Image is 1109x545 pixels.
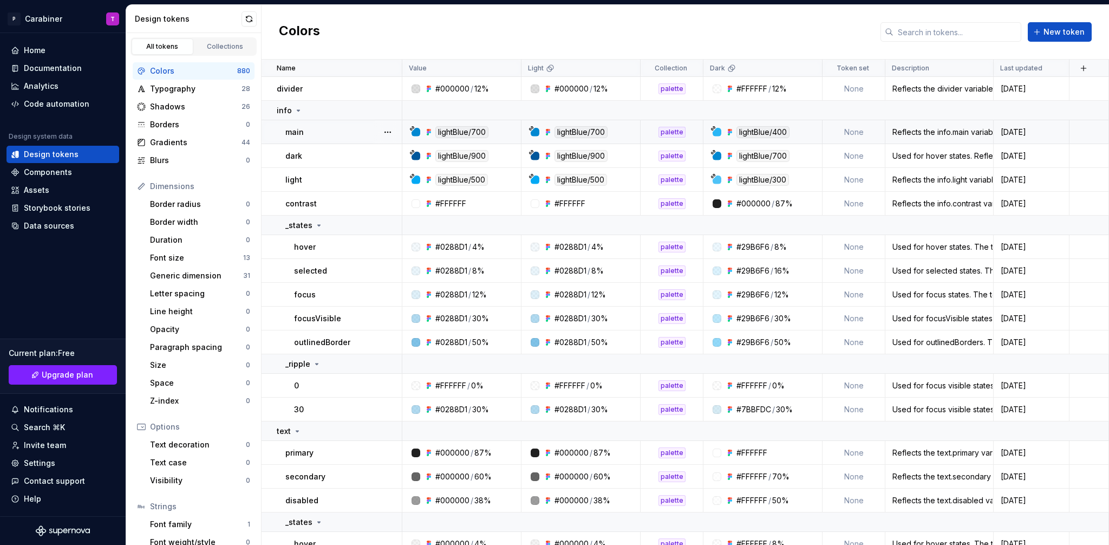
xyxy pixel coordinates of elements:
div: 4% [591,242,604,252]
div: 0 [246,236,250,244]
div: 44 [242,138,250,147]
div: / [468,337,471,348]
div: / [467,380,470,391]
p: text [277,426,291,437]
div: / [771,265,773,276]
div: 60% [474,471,492,482]
div: 0% [772,380,785,391]
div: Used for outlinedBorders. The token represents 50% of the Info/Main token [886,337,993,348]
span: Upgrade plan [42,369,93,380]
div: 880 [237,67,250,75]
div: Design system data [9,132,73,141]
div: palette [658,380,686,391]
a: Opacity0 [146,321,255,338]
div: / [768,83,771,94]
div: [DATE] [994,151,1068,161]
div: / [468,289,471,300]
h2: Colors [279,22,320,42]
div: 8% [774,242,787,252]
p: focusVisible [294,313,341,324]
a: Duration0 [146,231,255,249]
div: Contact support [24,476,85,486]
p: Last updated [1000,64,1042,73]
div: 13 [243,254,250,262]
div: palette [658,289,686,300]
div: Design tokens [24,149,79,160]
div: P [8,12,21,25]
div: lightBlue/300 [736,174,789,186]
div: / [772,404,775,415]
div: 30% [591,313,608,324]
div: 30% [591,404,608,415]
div: Help [24,494,41,504]
div: palette [658,174,686,185]
div: Text case [150,457,246,468]
div: #0288D1 [554,289,586,300]
div: #0288D1 [554,265,586,276]
div: Z-index [150,395,246,406]
p: 0 [294,380,299,391]
div: / [590,471,592,482]
p: hover [294,242,316,252]
div: 30% [776,404,793,415]
div: Line height [150,306,246,317]
div: palette [658,265,686,276]
a: Gradients44 [133,134,255,151]
div: [DATE] [994,83,1068,94]
div: 50% [591,337,608,348]
div: lightBlue/500 [435,174,488,186]
div: 12% [474,83,489,94]
div: / [590,447,592,458]
div: Gradients [150,137,242,148]
div: lightBlue/700 [736,150,790,162]
div: 30% [472,404,489,415]
td: None [823,192,885,216]
td: None [823,168,885,192]
div: Generic dimension [150,270,243,281]
div: 50% [472,337,489,348]
td: None [823,259,885,283]
div: / [468,313,471,324]
div: [DATE] [994,198,1068,209]
div: / [771,337,773,348]
a: Size0 [146,356,255,374]
td: None [823,441,885,465]
div: palette [658,83,686,94]
div: 30% [472,313,489,324]
a: Paragraph spacing0 [146,339,255,356]
div: 12% [593,83,608,94]
div: 0% [590,380,603,391]
div: #0288D1 [554,313,586,324]
div: Code automation [24,99,89,109]
div: Paragraph spacing [150,342,246,353]
div: 12% [772,83,787,94]
div: 0 [246,289,250,298]
div: #000000 [554,471,589,482]
div: Used for hover states. The token represents a percentage of the Info/Main token [886,242,993,252]
div: Assets [24,185,49,196]
div: / [771,289,773,300]
div: #0288D1 [435,313,467,324]
div: #000000 [435,447,469,458]
div: palette [658,471,686,482]
div: 12% [591,289,606,300]
div: #29B6F6 [736,337,769,348]
div: lightBlue/500 [554,174,607,186]
p: 30 [294,404,304,415]
div: #0288D1 [435,265,467,276]
button: Notifications [6,401,119,418]
div: #FFFFFF [736,83,767,94]
div: / [771,313,773,324]
div: 0 [246,458,250,467]
div: Current plan : Free [9,348,117,359]
div: 0 [246,476,250,485]
div: #FFFFFF [736,380,767,391]
div: 0 [246,120,250,129]
div: #0288D1 [435,404,467,415]
td: None [823,374,885,398]
div: #29B6F6 [736,242,769,252]
button: PCarabinerT [2,7,123,30]
div: 87% [775,198,793,209]
div: #000000 [736,198,771,209]
div: 0 [246,325,250,334]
